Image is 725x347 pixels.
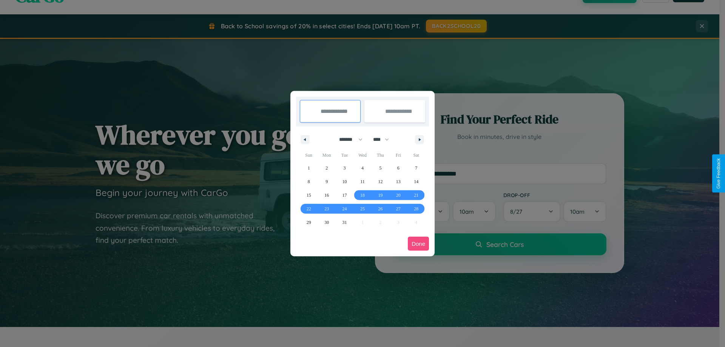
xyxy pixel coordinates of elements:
span: 27 [396,202,401,216]
button: 21 [407,188,425,202]
span: Sun [300,149,318,161]
button: 14 [407,175,425,188]
button: 7 [407,161,425,175]
span: Wed [353,149,371,161]
button: 19 [372,188,389,202]
span: 4 [361,161,364,175]
span: 25 [360,202,365,216]
span: 19 [378,188,383,202]
span: 28 [414,202,418,216]
button: 11 [353,175,371,188]
span: 24 [342,202,347,216]
span: Tue [336,149,353,161]
button: 13 [389,175,407,188]
button: 8 [300,175,318,188]
button: 22 [300,202,318,216]
button: 29 [300,216,318,229]
span: 13 [396,175,401,188]
button: 25 [353,202,371,216]
button: 31 [336,216,353,229]
span: 9 [325,175,328,188]
span: Mon [318,149,335,161]
button: 20 [389,188,407,202]
span: 17 [342,188,347,202]
button: 28 [407,202,425,216]
button: 2 [318,161,335,175]
span: 16 [324,188,329,202]
span: 31 [342,216,347,229]
button: 4 [353,161,371,175]
span: Fri [389,149,407,161]
span: 23 [324,202,329,216]
button: 6 [389,161,407,175]
button: 16 [318,188,335,202]
span: 26 [378,202,383,216]
button: 24 [336,202,353,216]
button: 12 [372,175,389,188]
span: 20 [396,188,401,202]
button: Done [408,237,429,251]
span: 8 [308,175,310,188]
span: 30 [324,216,329,229]
span: 5 [379,161,381,175]
button: 5 [372,161,389,175]
span: Sat [407,149,425,161]
button: 18 [353,188,371,202]
span: 10 [342,175,347,188]
span: 29 [307,216,311,229]
span: 14 [414,175,418,188]
button: 23 [318,202,335,216]
button: 15 [300,188,318,202]
button: 1 [300,161,318,175]
span: Thu [372,149,389,161]
span: 3 [344,161,346,175]
div: Give Feedback [716,158,721,189]
span: 1 [308,161,310,175]
span: 2 [325,161,328,175]
button: 3 [336,161,353,175]
span: 11 [360,175,365,188]
button: 26 [372,202,389,216]
span: 22 [307,202,311,216]
button: 10 [336,175,353,188]
span: 18 [360,188,365,202]
button: 9 [318,175,335,188]
button: 30 [318,216,335,229]
button: 17 [336,188,353,202]
span: 12 [378,175,383,188]
span: 7 [415,161,417,175]
span: 15 [307,188,311,202]
span: 6 [397,161,400,175]
button: 27 [389,202,407,216]
span: 21 [414,188,418,202]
